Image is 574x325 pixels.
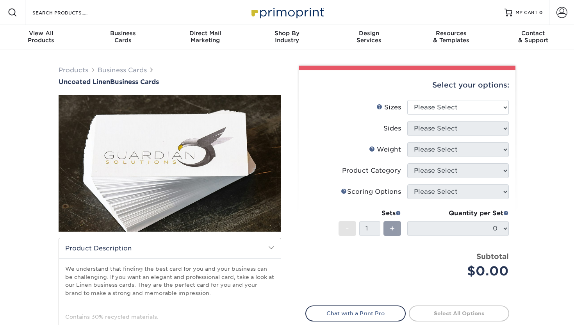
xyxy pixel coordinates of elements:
[339,209,401,218] div: Sets
[341,187,401,196] div: Scoring Options
[246,25,328,50] a: Shop ByIndustry
[59,238,281,258] h2: Product Description
[82,30,164,44] div: Cards
[59,66,88,74] a: Products
[164,30,246,44] div: Marketing
[305,70,509,100] div: Select your options:
[539,10,543,15] span: 0
[492,30,574,44] div: & Support
[410,25,492,50] a: Resources& Templates
[59,78,281,86] a: Uncoated LinenBusiness Cards
[246,30,328,44] div: Industry
[246,30,328,37] span: Shop By
[409,305,509,321] a: Select All Options
[407,209,509,218] div: Quantity per Set
[492,30,574,37] span: Contact
[346,223,349,234] span: -
[82,25,164,50] a: BusinessCards
[59,52,281,275] img: Uncoated Linen 01
[82,30,164,37] span: Business
[305,305,406,321] a: Chat with a Print Pro
[328,25,410,50] a: DesignServices
[328,30,410,37] span: Design
[413,262,509,280] div: $0.00
[410,30,492,44] div: & Templates
[492,25,574,50] a: Contact& Support
[390,223,395,234] span: +
[342,166,401,175] div: Product Category
[476,252,509,261] strong: Subtotal
[410,30,492,37] span: Resources
[59,78,110,86] span: Uncoated Linen
[328,30,410,44] div: Services
[32,8,108,17] input: SEARCH PRODUCTS.....
[248,4,326,21] img: Primoprint
[164,25,246,50] a: Direct MailMarketing
[164,30,246,37] span: Direct Mail
[98,66,147,74] a: Business Cards
[383,124,401,133] div: Sides
[369,145,401,154] div: Weight
[376,103,401,112] div: Sizes
[515,9,538,16] span: MY CART
[59,78,281,86] h1: Business Cards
